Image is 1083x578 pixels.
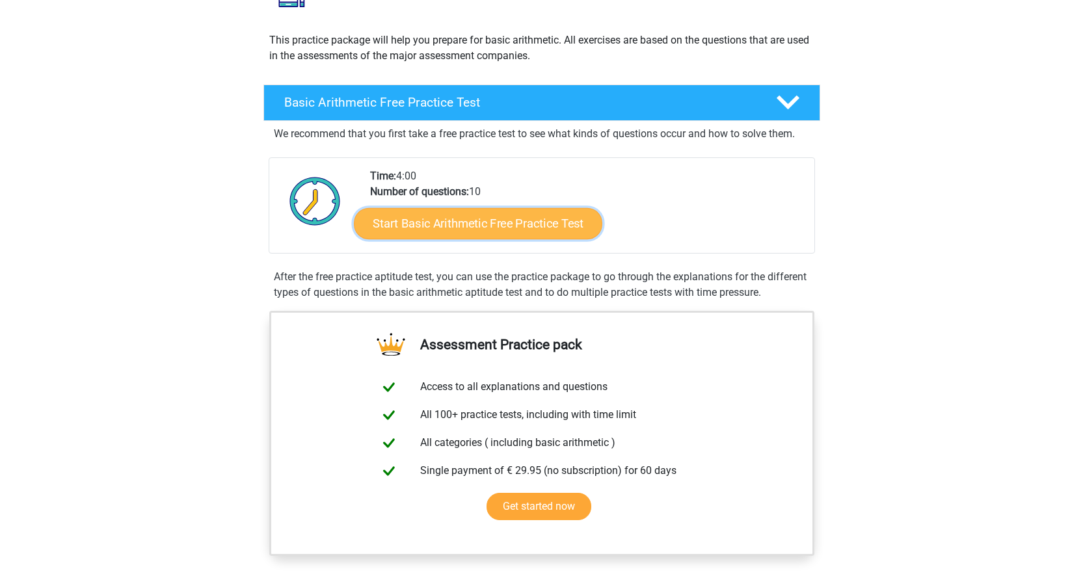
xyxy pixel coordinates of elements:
b: Time: [370,170,396,182]
a: Start Basic Arithmetic Free Practice Test [354,207,602,239]
a: Basic Arithmetic Free Practice Test [258,85,825,121]
a: Get started now [487,493,591,520]
p: We recommend that you first take a free practice test to see what kinds of questions occur and ho... [274,126,810,142]
div: 4:00 10 [360,168,814,253]
b: Number of questions: [370,185,469,198]
img: Clock [282,168,348,233]
div: After the free practice aptitude test, you can use the practice package to go through the explana... [269,269,815,300]
p: This practice package will help you prepare for basic arithmetic. All exercises are based on the ... [269,33,814,64]
h4: Basic Arithmetic Free Practice Test [284,95,755,110]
